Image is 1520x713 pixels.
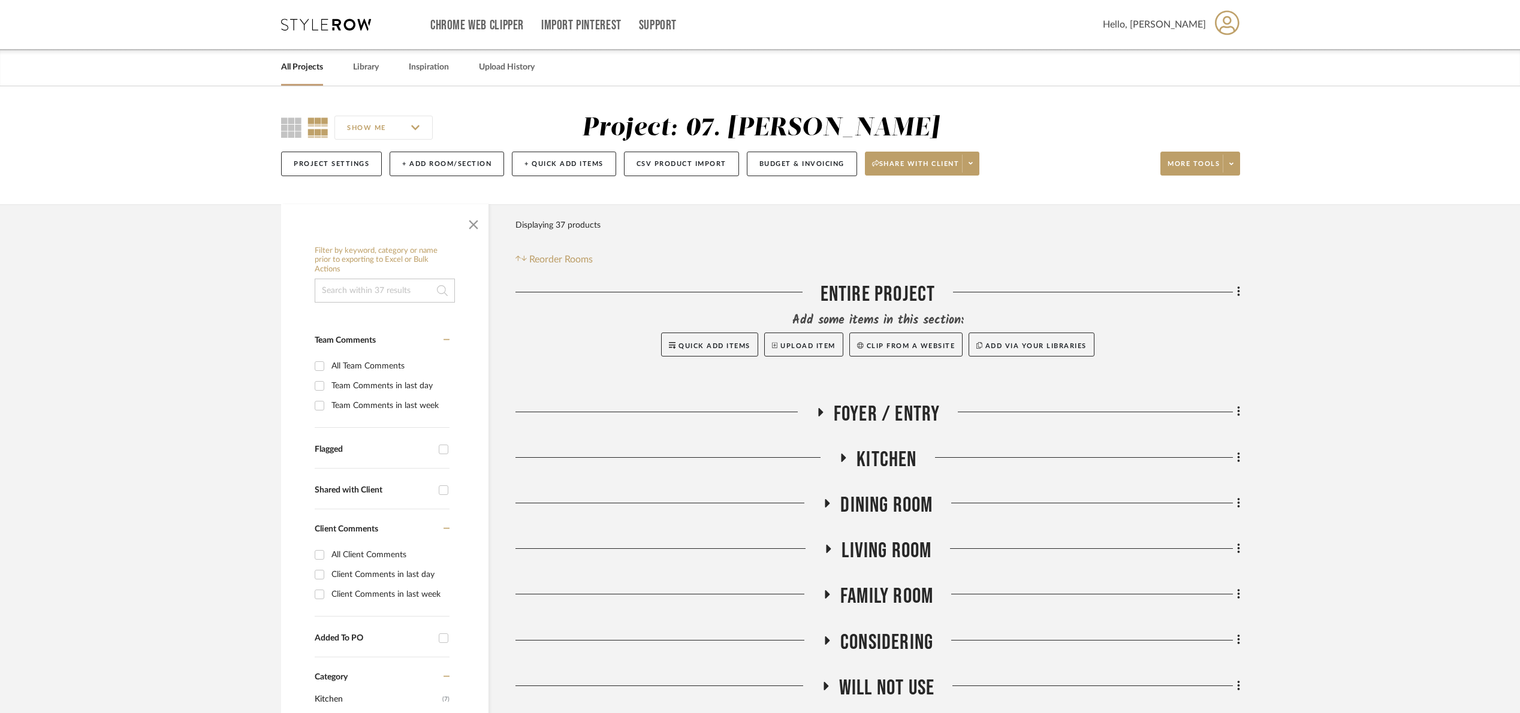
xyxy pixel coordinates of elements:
div: Shared with Client [315,485,433,496]
a: Support [639,20,677,31]
div: Add some items in this section: [515,312,1240,329]
span: Kitchen [856,447,916,473]
div: Flagged [315,445,433,455]
a: Inspiration [409,59,449,75]
button: More tools [1160,152,1240,176]
span: Quick Add Items [678,343,750,349]
span: Considering [840,630,933,655]
span: Hello, [PERSON_NAME] [1103,17,1206,32]
span: Kitchen [315,689,439,709]
a: Upload History [479,59,535,75]
div: Added To PO [315,633,433,643]
span: Living Room [842,538,931,564]
span: Reorder Rooms [529,252,593,267]
span: More tools [1168,159,1220,177]
span: Family Room [840,584,933,609]
a: Import Pinterest [541,20,622,31]
button: + Quick Add Items [512,152,616,176]
span: (7) [442,690,450,709]
button: Quick Add Items [661,333,758,356]
h6: Filter by keyword, category or name prior to exporting to Excel or Bulk Actions [315,246,455,274]
div: All Team Comments [331,356,447,376]
button: Close [462,210,485,234]
span: Will Not Use [839,675,934,701]
button: + Add Room/Section [390,152,504,176]
button: Project Settings [281,152,382,176]
span: Share with client [872,159,960,177]
span: Client Comments [315,525,378,533]
button: Budget & Invoicing [747,152,857,176]
button: Add via your libraries [969,333,1094,356]
button: Clip from a website [849,333,963,356]
button: Share with client [865,152,980,176]
button: CSV Product Import [624,152,739,176]
div: Client Comments in last week [331,585,447,604]
div: Client Comments in last day [331,565,447,584]
div: Team Comments in last day [331,376,447,395]
span: Team Comments [315,336,376,345]
div: All Client Comments [331,545,447,564]
a: Chrome Web Clipper [430,20,524,31]
span: Category [315,672,348,682]
div: Displaying 37 products [515,213,601,237]
span: Dining Room [840,493,933,518]
a: Library [353,59,379,75]
button: Upload Item [764,333,843,356]
input: Search within 37 results [315,279,455,303]
a: All Projects [281,59,323,75]
div: Project: 07. [PERSON_NAME] [582,116,939,141]
button: Reorder Rooms [515,252,593,267]
span: Foyer / Entry [834,401,940,427]
div: Team Comments in last week [331,396,447,415]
